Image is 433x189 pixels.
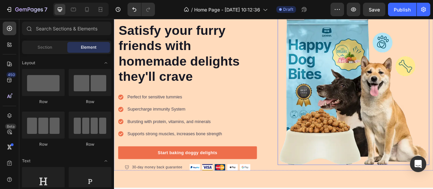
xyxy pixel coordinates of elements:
[194,6,260,13] span: Home Page - [DATE] 10:12:36
[114,19,433,189] iframe: Design area
[283,6,293,13] span: Draft
[5,162,182,179] a: Start baking doggy delights
[363,3,385,16] button: Save
[81,44,96,50] span: Element
[394,6,411,13] div: Publish
[6,72,16,77] div: 450
[128,3,155,16] div: Undo/Redo
[5,124,16,129] div: Beta
[38,44,52,50] span: Section
[191,6,193,13] span: /
[3,3,50,16] button: 7
[22,22,111,35] input: Search Sections & Elements
[55,166,131,174] div: Start baking doggy delights
[22,158,30,164] span: Text
[22,60,35,66] span: Layout
[22,99,65,105] div: Row
[410,156,426,172] div: Open Intercom Messenger
[100,57,111,68] span: Toggle open
[69,141,111,147] div: Row
[369,7,380,13] span: Save
[69,99,111,105] div: Row
[44,5,47,14] p: 7
[388,3,416,16] button: Publish
[100,156,111,166] span: Toggle open
[22,141,65,147] div: Row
